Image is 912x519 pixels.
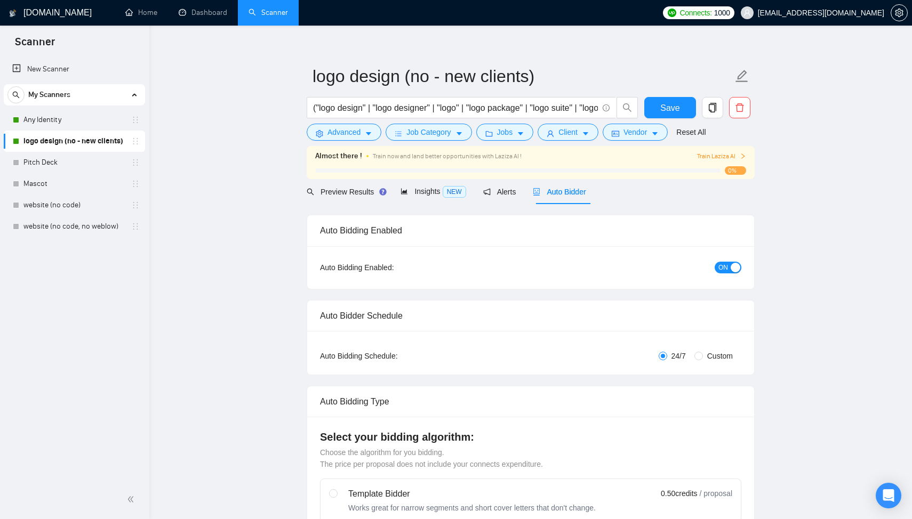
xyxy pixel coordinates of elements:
span: Alerts [483,188,516,196]
span: caret-down [365,129,372,137]
span: area-chart [401,188,408,195]
a: New Scanner [12,59,137,80]
div: Auto Bidder Schedule [320,301,741,331]
button: setting [891,4,908,21]
span: edit [735,69,749,83]
span: search [307,188,314,196]
span: Custom [703,350,737,362]
button: barsJob Categorycaret-down [386,124,471,141]
a: Any Identity [23,109,125,131]
li: New Scanner [4,59,145,80]
img: upwork-logo.png [668,9,676,17]
span: user [547,129,554,137]
span: Vendor [623,126,647,138]
span: holder [131,158,140,167]
span: 24/7 [667,350,690,362]
span: setting [316,129,323,137]
a: searchScanner [249,8,288,17]
button: Train Laziza AI [697,151,746,161]
span: Insights [401,187,466,196]
li: My Scanners [4,84,145,237]
span: idcard [612,129,619,137]
span: holder [131,137,140,145]
span: search [617,103,637,112]
a: logo design (no - new clients) [23,131,125,152]
button: search [7,86,25,103]
a: setting [891,9,908,17]
div: Auto Bidding Enabled [320,215,741,246]
div: Auto Bidding Type [320,386,741,417]
span: Almost there ! [315,150,362,162]
span: copy [702,103,723,112]
span: Connects: [679,7,711,19]
span: holder [131,116,140,124]
span: Train now and land better opportunities with Laziza AI ! [373,152,522,160]
a: website (no code) [23,194,125,216]
span: 0.50 credits [661,488,697,499]
a: website (no code, no weblow) [23,216,125,237]
span: delete [730,103,750,112]
span: user [743,9,751,17]
span: holder [131,201,140,209]
span: Job Category [406,126,451,138]
div: Works great for narrow segments and short cover letters that don't change. [348,502,596,513]
button: userClientcaret-down [538,124,598,141]
span: Auto Bidder [533,188,586,196]
span: 0% [725,166,746,175]
input: Scanner name... [313,63,733,90]
span: Client [558,126,578,138]
a: Mascot [23,173,125,194]
div: Open Intercom Messenger [876,483,901,508]
button: settingAdvancedcaret-down [307,124,381,141]
span: Preview Results [307,188,383,196]
span: holder [131,222,140,231]
span: ON [718,262,728,273]
span: Scanner [6,34,63,56]
span: folder [485,129,493,137]
div: Tooltip anchor [378,187,388,197]
span: robot [533,188,540,196]
div: Template Bidder [348,488,596,500]
span: right [740,153,746,159]
span: Advanced [327,126,361,138]
span: bars [395,129,402,137]
a: homeHome [125,8,157,17]
input: Search Freelance Jobs... [313,101,598,115]
a: Reset All [676,126,706,138]
span: Save [660,101,679,115]
span: 1000 [714,7,730,19]
span: My Scanners [28,84,70,106]
a: Pitch Deck [23,152,125,173]
span: caret-down [455,129,463,137]
span: notification [483,188,491,196]
span: holder [131,180,140,188]
span: Choose the algorithm for you bidding. The price per proposal does not include your connects expen... [320,448,543,468]
span: Jobs [497,126,513,138]
span: / proposal [700,488,732,499]
img: logo [9,5,17,22]
span: NEW [443,186,466,198]
button: copy [702,97,723,118]
button: Save [644,97,696,118]
span: info-circle [603,104,610,111]
span: caret-down [582,129,589,137]
span: caret-down [651,129,659,137]
button: idcardVendorcaret-down [603,124,668,141]
button: search [617,97,638,118]
button: delete [729,97,750,118]
h4: Select your bidding algorithm: [320,429,741,444]
div: Auto Bidding Enabled: [320,262,460,273]
a: dashboardDashboard [179,8,227,17]
span: search [8,91,24,99]
span: caret-down [517,129,524,137]
div: Auto Bidding Schedule: [320,350,460,362]
button: folderJobscaret-down [476,124,534,141]
span: setting [891,9,907,17]
span: double-left [127,494,138,505]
